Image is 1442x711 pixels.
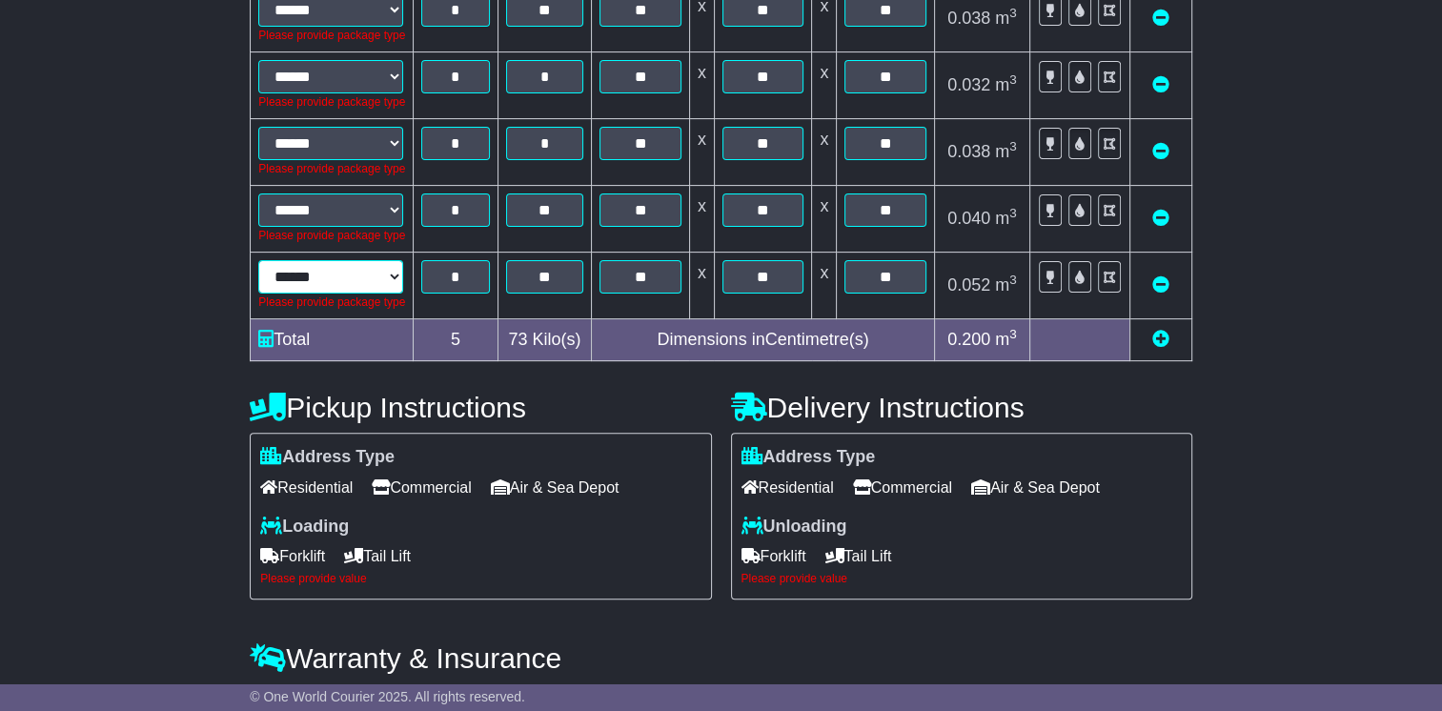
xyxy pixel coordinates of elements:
[731,392,1192,423] h4: Delivery Instructions
[258,160,405,177] div: Please provide package type
[947,275,990,295] span: 0.052
[1152,75,1169,94] a: Remove this item
[995,75,1017,94] span: m
[741,473,834,502] span: Residential
[995,142,1017,161] span: m
[689,186,714,253] td: x
[258,227,405,244] div: Please provide package type
[1009,273,1017,287] sup: 3
[741,541,806,571] span: Forklift
[995,9,1017,28] span: m
[1009,206,1017,220] sup: 3
[689,52,714,119] td: x
[689,253,714,319] td: x
[414,319,498,361] td: 5
[491,473,619,502] span: Air & Sea Depot
[258,93,405,111] div: Please provide package type
[947,75,990,94] span: 0.032
[741,447,876,468] label: Address Type
[1152,275,1169,295] a: Remove this item
[508,330,527,349] span: 73
[592,319,935,361] td: Dimensions in Centimetre(s)
[372,473,471,502] span: Commercial
[741,572,1182,585] div: Please provide value
[1152,330,1169,349] a: Add new item
[995,330,1017,349] span: m
[1152,9,1169,28] a: Remove this item
[1009,72,1017,87] sup: 3
[689,119,714,186] td: x
[812,186,837,253] td: x
[344,541,411,571] span: Tail Lift
[260,541,325,571] span: Forklift
[260,572,701,585] div: Please provide value
[812,52,837,119] td: x
[947,142,990,161] span: 0.038
[853,473,952,502] span: Commercial
[260,447,395,468] label: Address Type
[250,392,711,423] h4: Pickup Instructions
[1152,142,1169,161] a: Remove this item
[741,517,847,538] label: Unloading
[947,209,990,228] span: 0.040
[258,27,405,44] div: Please provide package type
[250,689,525,704] span: © One World Courier 2025. All rights reserved.
[251,319,414,361] td: Total
[812,119,837,186] td: x
[250,642,1192,674] h4: Warranty & Insurance
[995,209,1017,228] span: m
[825,541,892,571] span: Tail Lift
[1152,209,1169,228] a: Remove this item
[947,9,990,28] span: 0.038
[1009,139,1017,153] sup: 3
[812,253,837,319] td: x
[971,473,1100,502] span: Air & Sea Depot
[995,275,1017,295] span: m
[498,319,592,361] td: Kilo(s)
[1009,6,1017,20] sup: 3
[260,473,353,502] span: Residential
[947,330,990,349] span: 0.200
[260,517,349,538] label: Loading
[258,294,405,311] div: Please provide package type
[1009,327,1017,341] sup: 3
